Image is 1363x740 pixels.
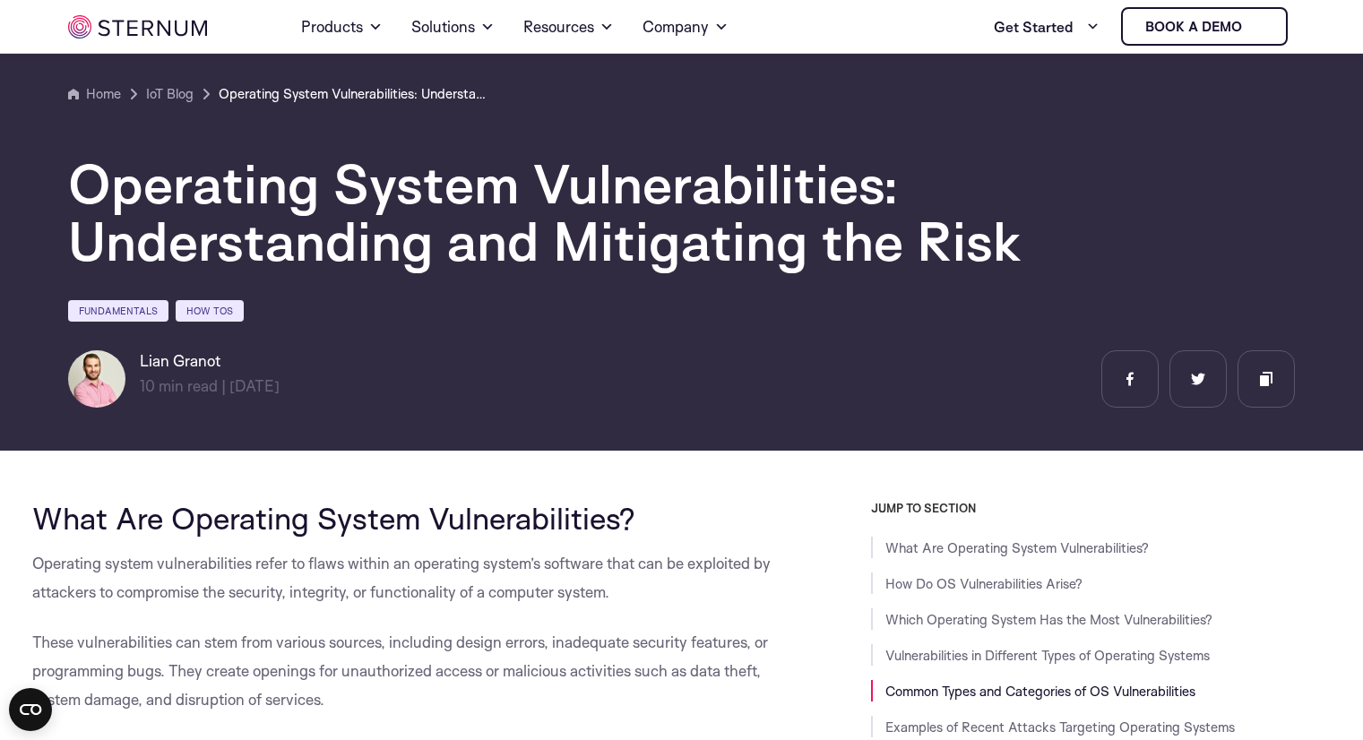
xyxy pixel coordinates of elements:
span: [DATE] [229,376,280,395]
img: sternum iot [68,15,207,39]
a: Examples of Recent Attacks Targeting Operating Systems [885,718,1235,736]
h6: Lian Granot [140,350,280,372]
a: Company [643,2,729,52]
a: Home [68,83,121,105]
a: How Do OS Vulnerabilities Arise? [885,575,1083,592]
a: Common Types and Categories of OS Vulnerabilities [885,683,1195,700]
span: Operating system vulnerabilities refer to flaws within an operating system’s software that can be... [32,554,771,601]
a: IoT Blog [146,83,194,105]
span: These vulnerabilities can stem from various sources, including design errors, inadequate security... [32,632,768,709]
a: Vulnerabilities in Different Types of Operating Systems [885,647,1210,664]
h1: Operating System Vulnerabilities: Understanding and Mitigating the Risk [68,155,1143,270]
a: Operating System Vulnerabilities: Understanding and Mitigating the Risk [219,83,487,105]
a: How Tos [176,300,244,322]
a: Solutions [411,2,495,52]
span: What Are Operating System Vulnerabilities? [32,499,635,537]
span: min read | [140,376,226,395]
a: Book a demo [1121,7,1288,46]
a: Products [301,2,383,52]
a: Fundamentals [68,300,168,322]
h3: JUMP TO SECTION [871,501,1332,515]
a: What Are Operating System Vulnerabilities? [885,539,1149,556]
span: 10 [140,376,155,395]
img: sternum iot [1249,20,1264,34]
button: Open CMP widget [9,688,52,731]
a: Get Started [994,9,1100,45]
a: Resources [523,2,614,52]
a: Which Operating System Has the Most Vulnerabilities? [885,611,1212,628]
img: Lian Granot [68,350,125,408]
